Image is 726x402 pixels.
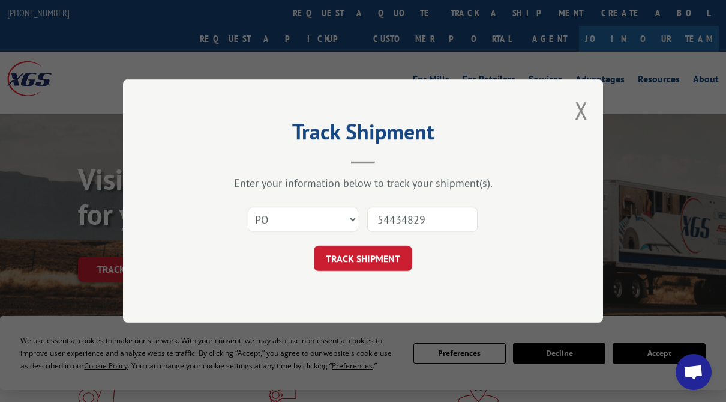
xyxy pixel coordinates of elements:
input: Number(s) [367,207,478,232]
h2: Track Shipment [183,123,543,146]
button: Close modal [575,94,588,126]
div: Open chat [676,354,712,390]
button: TRACK SHIPMENT [314,246,412,271]
div: Enter your information below to track your shipment(s). [183,176,543,190]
